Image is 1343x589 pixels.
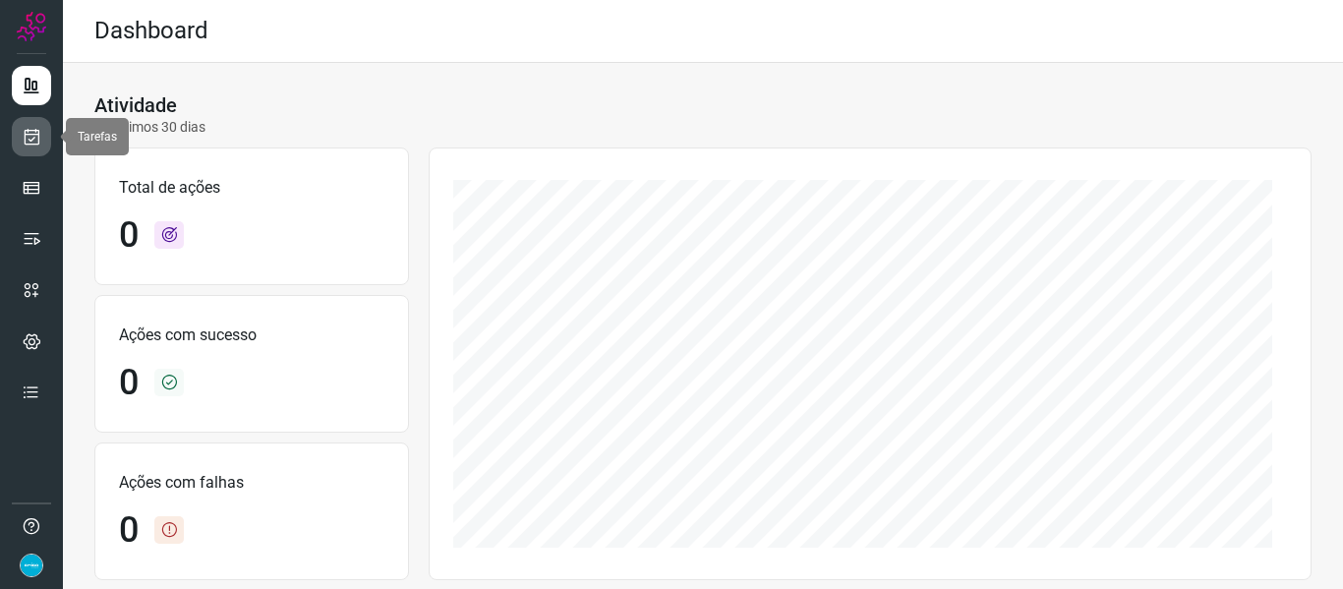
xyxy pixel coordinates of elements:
p: Últimos 30 dias [94,117,205,138]
img: 86fc21c22a90fb4bae6cb495ded7e8f6.png [20,554,43,577]
h1: 0 [119,214,139,257]
h1: 0 [119,509,139,552]
span: Tarefas [78,130,117,144]
h1: 0 [119,362,139,404]
h3: Atividade [94,93,177,117]
h2: Dashboard [94,17,208,45]
p: Ações com falhas [119,471,384,495]
img: Logo [17,12,46,41]
p: Total de ações [119,176,384,200]
p: Ações com sucesso [119,324,384,347]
